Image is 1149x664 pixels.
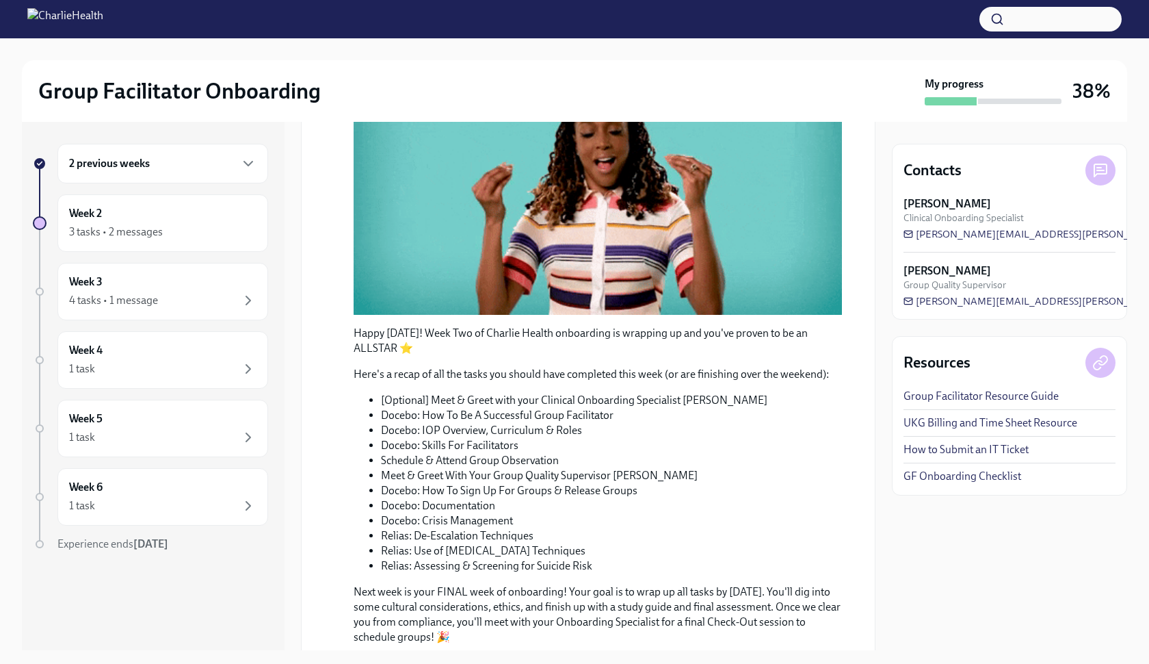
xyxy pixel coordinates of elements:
[903,264,991,279] strong: [PERSON_NAME]
[354,585,842,645] p: Next week is your FINAL week of onboarding! Your goal is to wrap up all tasks by [DATE]. You'll d...
[69,206,102,221] h6: Week 2
[1072,79,1111,103] h3: 38%
[354,40,842,315] button: Zoom image
[27,8,103,30] img: CharlieHealth
[925,77,983,92] strong: My progress
[69,430,95,445] div: 1 task
[69,480,103,495] h6: Week 6
[903,212,1024,225] span: Clinical Onboarding Specialist
[903,389,1059,404] a: Group Facilitator Resource Guide
[381,408,842,423] li: Docebo: How To Be A Successful Group Facilitator
[381,453,842,468] li: Schedule & Attend Group Observation
[903,160,962,181] h4: Contacts
[381,528,842,544] li: Relias: De-Escalation Techniques
[381,544,842,559] li: Relias: Use of [MEDICAL_DATA] Techniques
[38,77,321,105] h2: Group Facilitator Onboarding
[33,468,268,526] a: Week 61 task
[903,279,1006,292] span: Group Quality Supervisor
[133,537,168,550] strong: [DATE]
[33,331,268,389] a: Week 41 task
[69,293,158,308] div: 4 tasks • 1 message
[381,498,842,513] li: Docebo: Documentation
[69,225,163,240] div: 3 tasks • 2 messages
[903,416,1077,431] a: UKG Billing and Time Sheet Resource
[381,559,842,574] li: Relias: Assessing & Screening for Suicide Risk
[69,411,103,426] h6: Week 5
[381,483,842,498] li: Docebo: How To Sign Up For Groups & Release Groups
[381,513,842,528] li: Docebo: Crisis Management
[33,400,268,457] a: Week 51 task
[69,274,103,290] h6: Week 3
[381,468,842,483] li: Meet & Greet With Your Group Quality Supervisor [PERSON_NAME]
[69,498,95,513] div: 1 task
[903,442,1029,457] a: How to Submit an IT Ticket
[381,438,842,453] li: Docebo: Skills For Facilitators
[33,194,268,252] a: Week 23 tasks • 2 messages
[57,537,168,550] span: Experience ends
[33,263,268,320] a: Week 34 tasks • 1 message
[903,469,1021,484] a: GF Onboarding Checklist
[381,393,842,408] li: [Optional] Meet & Greet with your Clinical Onboarding Specialist [PERSON_NAME]
[381,423,842,438] li: Docebo: IOP Overview, Curriculum & Roles
[354,326,842,356] p: Happy [DATE]! Week Two of Charlie Health onboarding is wrapping up and you've proven to be an ALL...
[903,353,970,373] h4: Resources
[69,361,95,376] div: 1 task
[354,367,842,382] p: Here's a recap of all the tasks you should have completed this week (or are finishing over the we...
[69,343,103,358] h6: Week 4
[57,144,268,183] div: 2 previous weeks
[903,196,991,212] strong: [PERSON_NAME]
[69,156,150,171] h6: 2 previous weeks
